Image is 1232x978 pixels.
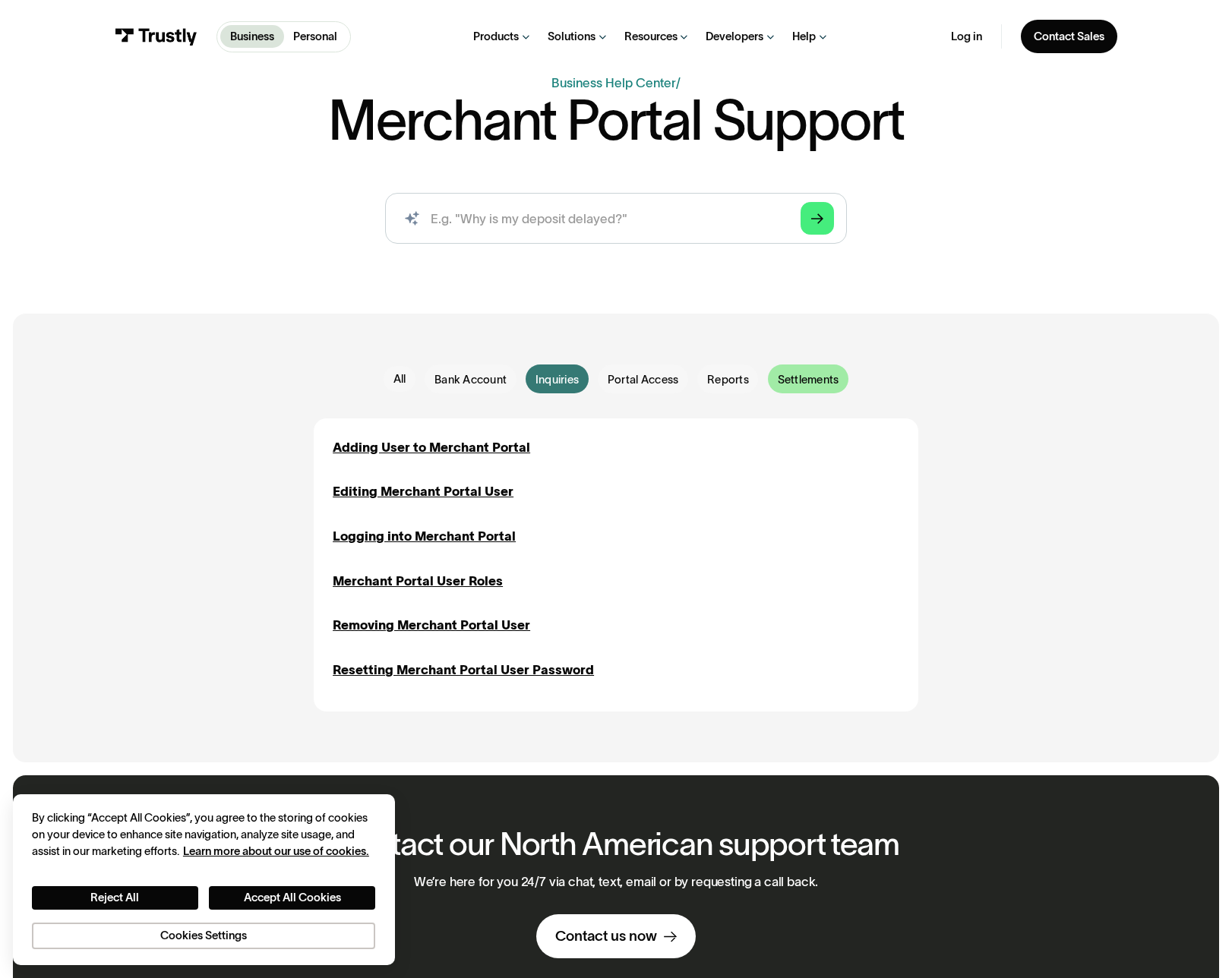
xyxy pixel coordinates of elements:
[951,30,982,44] a: Log in
[393,371,406,387] div: All
[333,482,513,501] a: Editing Merchant Portal User
[608,372,678,388] span: Portal Access
[555,927,657,946] div: Contact us now
[536,914,695,958] a: Contact us now
[13,794,395,965] div: Cookie banner
[230,28,274,45] p: Business
[209,886,375,910] button: Accept All Cookies
[32,923,376,949] button: Cookies Settings
[548,30,595,44] div: Solutions
[551,76,676,90] a: Business Help Center
[624,30,678,44] div: Resources
[293,28,337,45] p: Personal
[333,527,516,546] a: Logging into Merchant Portal
[792,30,816,44] div: Help
[676,76,681,90] div: /
[32,810,376,949] div: Privacy
[333,661,594,680] a: Resetting Merchant Portal User Password
[314,364,918,393] form: Email Form
[220,25,283,48] a: Business
[333,438,530,457] a: Adding User to Merchant Portal
[706,30,763,44] div: Developers
[778,372,839,388] span: Settlements
[333,616,530,635] a: Removing Merchant Portal User
[32,810,376,860] div: By clicking “Accept All Cookies”, you agree to the storing of cookies on your device to enhance s...
[707,372,749,388] span: Reports
[115,28,197,46] img: Trustly Logo
[333,826,899,861] h2: Contact our North American support team
[414,874,818,889] p: We’re here for you 24/7 via chat, text, email or by requesting a call back.
[32,886,198,910] button: Reject All
[385,193,846,244] input: search
[183,845,369,857] a: More information about your privacy, opens in a new tab
[535,372,579,388] span: Inquiries
[384,366,415,392] a: All
[1021,20,1117,53] a: Contact Sales
[328,93,904,148] h1: Merchant Portal Support
[1034,30,1104,44] div: Contact Sales
[473,30,519,44] div: Products
[284,25,347,48] a: Personal
[434,372,507,388] span: Bank Account
[385,193,846,244] form: Search
[333,572,503,591] a: Merchant Portal User Roles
